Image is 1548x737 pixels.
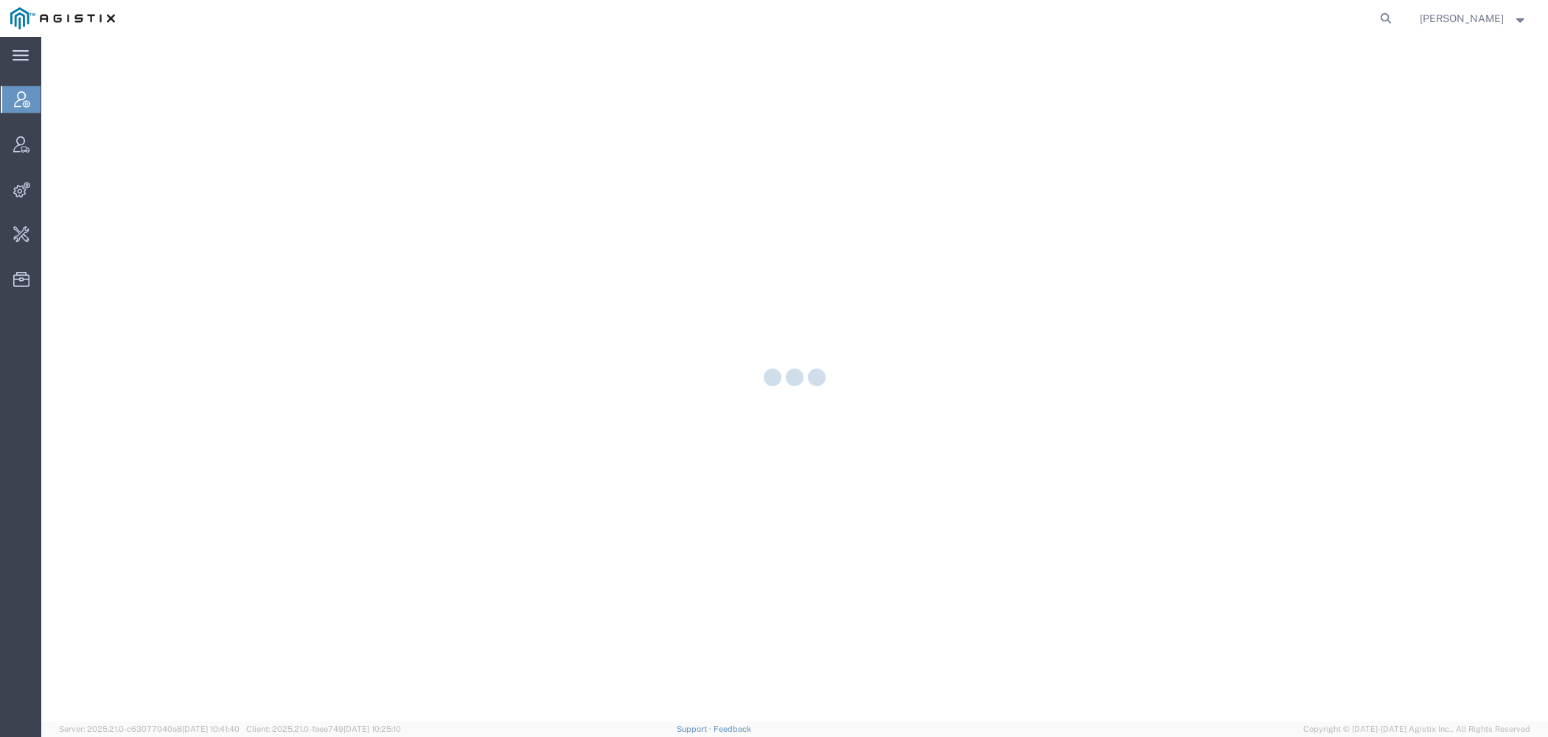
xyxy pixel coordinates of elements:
a: Support [677,724,714,733]
img: logo [10,7,115,29]
a: Feedback [714,724,751,733]
span: Copyright © [DATE]-[DATE] Agistix Inc., All Rights Reserved [1303,723,1530,736]
span: [DATE] 10:25:10 [344,724,401,733]
span: Kaitlyn Hostetler [1420,10,1504,27]
span: Server: 2025.21.0-c63077040a8 [59,724,240,733]
span: [DATE] 10:41:40 [182,724,240,733]
span: Client: 2025.21.0-faee749 [246,724,401,733]
button: [PERSON_NAME] [1419,10,1528,27]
